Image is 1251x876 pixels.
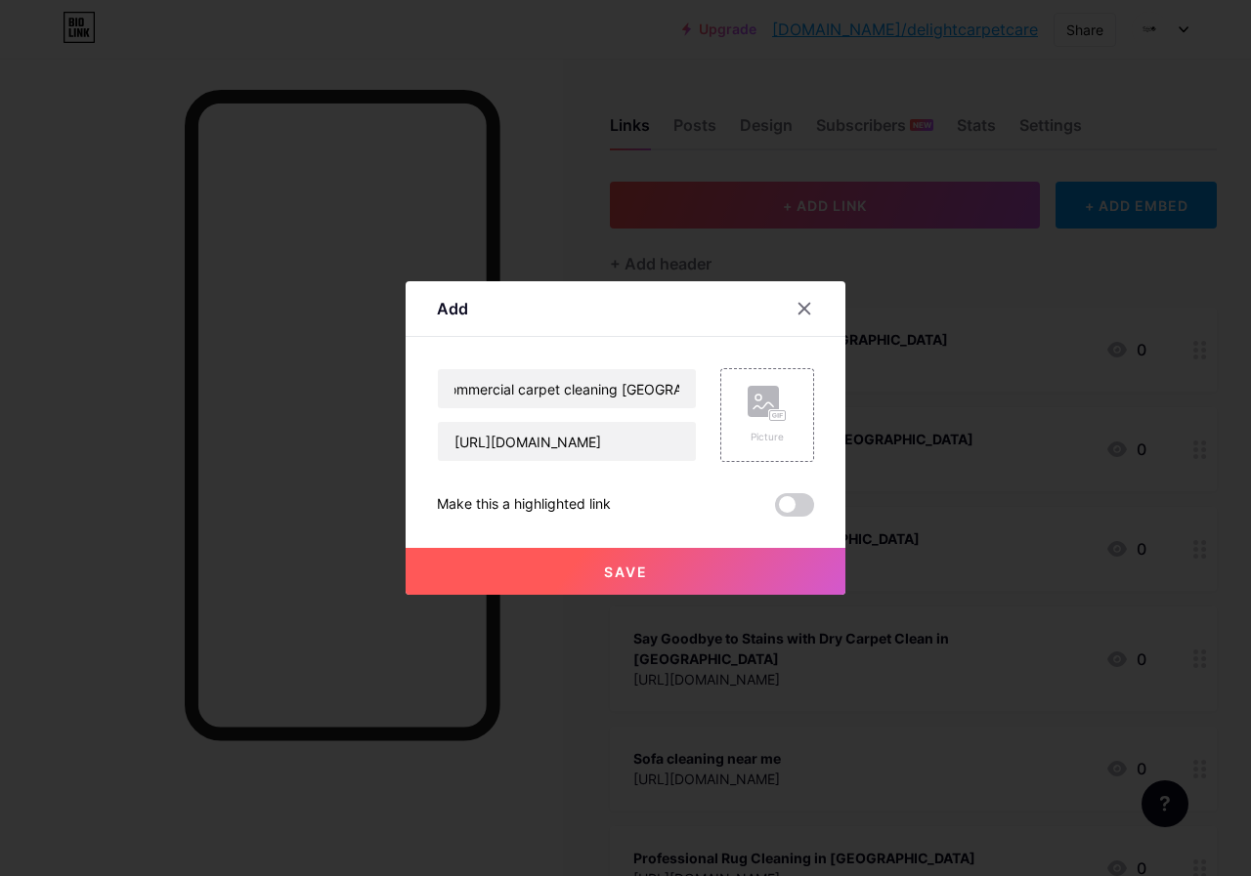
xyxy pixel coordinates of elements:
[437,493,611,517] div: Make this a highlighted link
[406,548,845,595] button: Save
[438,422,696,461] input: URL
[748,430,787,444] div: Picture
[438,369,696,408] input: Title
[437,297,468,320] div: Add
[604,563,648,580] span: Save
